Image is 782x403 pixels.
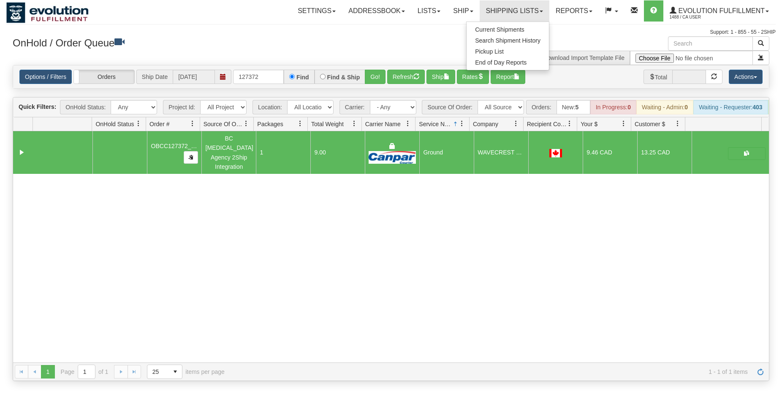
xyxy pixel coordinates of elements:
[239,116,253,131] a: Source Of Order filter column settings
[185,116,200,131] a: Order # filter column settings
[616,116,631,131] a: Your $ filter column settings
[369,151,415,164] img: Canpar
[557,100,590,114] div: New:
[411,0,447,22] a: Lists
[644,70,673,84] span: Total
[467,46,549,57] a: Pickup List
[163,100,200,114] span: Project Id:
[467,57,549,68] a: End of Day Reports
[729,70,763,84] button: Actions
[752,36,769,51] button: Search
[339,100,370,114] span: Carrier:
[257,120,283,128] span: Packages
[147,365,225,379] span: items per page
[151,143,214,149] span: OBCC127372_PART_A
[60,100,111,114] span: OnHold Status:
[473,120,498,128] span: Company
[327,74,360,80] label: Find & Ship
[684,104,688,111] strong: 0
[253,100,287,114] span: Location:
[562,116,577,131] a: Recipient Country filter column settings
[41,365,54,379] span: Page 1
[637,131,692,174] td: 13.25 CAD
[663,0,775,22] a: Evolution Fulfillment 1488 / CA User
[184,151,198,164] button: Copy to clipboard
[526,100,557,114] span: Orders:
[260,149,263,156] span: 1
[6,29,776,36] div: Support: 1 - 855 - 55 - 2SHIP
[475,59,527,66] span: End of Day Reports
[627,104,631,111] strong: 0
[233,70,284,84] input: Order #
[509,116,523,131] a: Company filter column settings
[13,97,769,117] div: grid toolbar
[467,35,549,46] a: Search Shipment History
[293,116,307,131] a: Packages filter column settings
[13,36,385,49] h3: OnHold / Order Queue
[149,120,169,128] span: Order #
[763,158,781,244] iframe: chat widget
[728,147,766,160] button: Shipping Documents
[152,368,163,376] span: 25
[475,26,524,33] span: Current Shipments
[549,149,562,157] img: CA
[311,120,344,128] span: Total Weight
[422,100,478,114] span: Source Of Order:
[527,120,567,128] span: Recipient Country
[19,103,56,111] label: Quick Filters:
[670,13,733,22] span: 1488 / CA User
[314,149,326,156] span: 9.00
[206,134,253,172] div: BC [MEDICAL_DATA] Agency 2Ship Integration
[147,365,182,379] span: Page sizes drop down
[342,0,411,22] a: Addressbook
[204,120,243,128] span: Source Of Order
[630,51,753,65] input: Import
[387,70,425,84] button: Refresh
[549,0,599,22] a: Reports
[590,100,636,114] div: In Progress:
[419,120,452,128] span: Service Name
[671,116,685,131] a: Customer $ filter column settings
[296,74,309,80] label: Find
[16,147,27,158] a: Collapse
[95,120,134,128] span: OnHold Status
[576,104,579,111] strong: 5
[78,365,95,379] input: Page 1
[752,104,762,111] strong: 403
[754,365,767,379] a: Refresh
[6,2,89,23] img: logo1488.jpg
[475,48,504,55] span: Pickup List
[19,70,72,84] a: Options / Filters
[426,70,455,84] button: Ship
[480,0,549,22] a: Shipping lists
[693,100,768,114] div: Waiting - Requester:
[347,116,361,131] a: Total Weight filter column settings
[131,116,146,131] a: OnHold Status filter column settings
[447,0,479,22] a: Ship
[291,0,342,22] a: Settings
[635,120,665,128] span: Customer $
[475,37,540,44] span: Search Shipment History
[543,54,625,61] a: Download Import Template File
[401,116,415,131] a: Carrier Name filter column settings
[467,24,549,35] a: Current Shipments
[668,36,753,51] input: Search
[491,70,525,84] button: Report
[365,70,386,84] button: Go!
[457,70,489,84] button: Rates
[136,70,173,84] span: Ship Date
[61,365,109,379] span: Page of 1
[455,116,469,131] a: Service Name filter column settings
[168,365,182,379] span: select
[474,131,528,174] td: WAVECREST MEDICAL CLINIC
[636,100,693,114] div: Waiting - Admin:
[365,120,401,128] span: Carrier Name
[419,131,474,174] td: Ground
[676,7,765,14] span: Evolution Fulfillment
[74,70,134,84] label: Orders
[581,120,597,128] span: Your $
[236,368,748,375] span: 1 - 1 of 1 items
[583,131,637,174] td: 9.46 CAD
